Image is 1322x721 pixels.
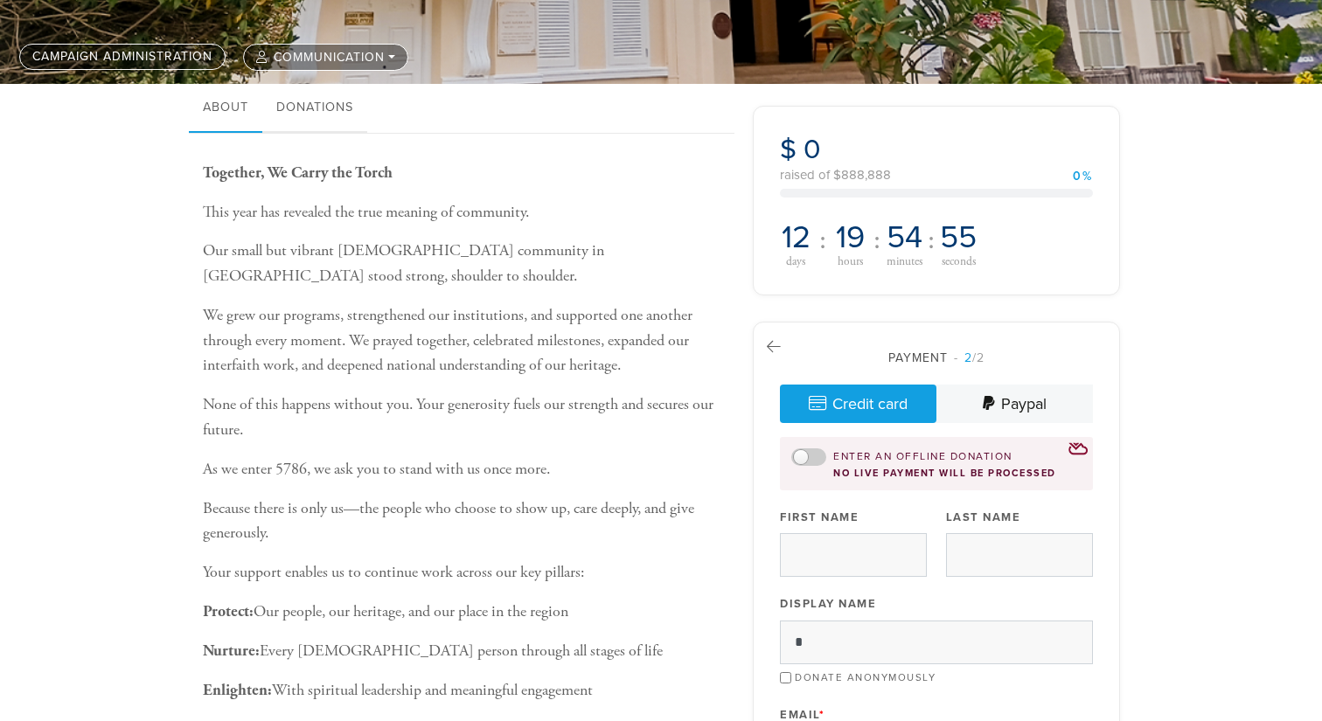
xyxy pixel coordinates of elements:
span: seconds [942,256,976,268]
span: 0 [804,133,821,166]
span: : [928,226,935,254]
a: Paypal [936,385,1093,423]
p: This year has revealed the true meaning of community. [203,200,726,225]
p: None of this happens without you. Your generosity fuels our strength and secures our future. [203,392,726,443]
span: 12 [782,222,811,253]
p: With spiritual leadership and meaningful engagement [203,678,726,704]
p: Because there is only us—the people who choose to show up, care deeply, and give generously. [203,496,726,547]
div: Payment [780,349,1093,367]
span: 54 [887,222,922,253]
b: Enlighten: [203,680,272,700]
span: hours [838,256,863,268]
b: Together, We Carry the Torch [203,163,393,183]
span: : [873,226,880,254]
span: $ [780,133,797,166]
p: Every [DEMOGRAPHIC_DATA] person through all stages of life [203,639,726,664]
a: Campaign Administration [19,44,226,70]
label: Donate Anonymously [795,671,936,683]
p: We grew our programs, strengthened our institutions, and supported one another through every mome... [203,303,726,378]
span: 2 [964,350,972,365]
div: 0% [1073,170,1093,183]
button: communication [243,44,408,71]
div: no live payment will be processed [791,468,1082,479]
div: raised of $888,888 [780,169,1093,182]
p: Our small but vibrant [DEMOGRAPHIC_DATA] community in [GEOGRAPHIC_DATA] stood strong, shoulder to... [203,239,726,289]
label: Enter an offline donation [833,449,1012,464]
label: Last Name [946,510,1021,525]
span: /2 [954,350,985,365]
span: 55 [940,222,977,253]
span: : [819,226,826,254]
p: Our people, our heritage, and our place in the region [203,600,726,625]
span: 19 [836,222,865,253]
a: Donations [262,84,367,133]
label: First Name [780,510,859,525]
b: Protect: [203,601,254,621]
a: About [189,84,262,133]
span: days [786,256,805,268]
b: Nurture: [203,641,260,661]
span: minutes [887,256,922,268]
p: As we enter 5786, we ask you to stand with us once more. [203,457,726,482]
a: Credit card [780,385,936,423]
p: Your support enables us to continue work across our key pillars: [203,560,726,586]
label: Display Name [780,596,876,612]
